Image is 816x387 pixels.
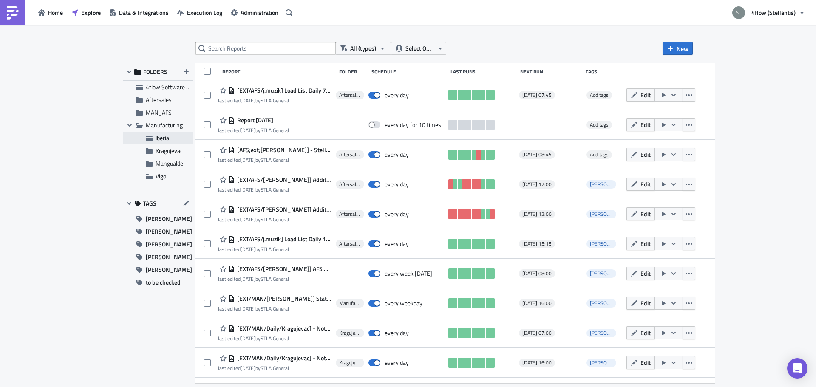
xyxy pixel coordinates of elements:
[640,358,651,367] span: Edit
[586,68,623,75] div: Tags
[385,121,441,129] div: every day for 10 times
[173,6,227,19] button: Execution Log
[391,42,446,55] button: Select Owner
[590,91,609,99] span: Add tags
[218,157,331,163] div: last edited by STLA General
[235,146,331,154] span: [AFS;ext;t.bilek] - Stellantis AFS Carrier Compliance Data DHL
[218,305,331,312] div: last edited by STLA General
[67,6,105,19] button: Explore
[146,108,172,117] span: MAN_AFS
[156,159,183,168] span: Mangualde
[218,127,289,133] div: last edited by STLA General
[156,172,166,181] span: Vigo
[241,364,255,372] time: 2025-07-05T07:15:39Z
[586,210,616,218] span: n.schnier
[235,354,331,362] span: [EXT/MAN/Daily/Kragujevac] - Not collected loads 16h
[235,87,331,94] span: [EXT/AFS/j.muzik] Load List Daily 7:15 - Operational GEFCO FR
[590,359,629,367] span: [PERSON_NAME]
[640,328,651,337] span: Edit
[241,156,255,164] time: 2025-09-03T14:14:00Z
[222,68,334,75] div: Report
[522,211,552,218] span: [DATE] 12:00
[640,209,651,218] span: Edit
[339,151,361,158] span: Aftersales
[385,240,409,248] div: every day
[81,8,101,17] span: Explore
[385,359,409,367] div: every day
[640,120,651,129] span: Edit
[123,276,193,289] button: to be checked
[586,91,612,99] span: Add tags
[227,6,283,19] button: Administration
[522,92,552,99] span: [DATE] 07:45
[123,238,193,251] button: [PERSON_NAME]
[640,269,651,278] span: Edit
[123,251,193,263] button: [PERSON_NAME]
[626,88,655,102] button: Edit
[586,269,616,278] span: n.schnier
[156,133,169,142] span: Iberia
[640,239,651,248] span: Edit
[350,44,376,53] span: All (types)
[522,270,552,277] span: [DATE] 08:00
[522,181,552,188] span: [DATE] 12:00
[450,68,516,75] div: Last Runs
[727,3,810,22] button: 4flow (Stellantis)
[626,326,655,339] button: Edit
[123,263,193,276] button: [PERSON_NAME]
[339,240,361,247] span: Aftersales
[339,359,361,366] span: Kragujevac
[241,334,255,342] time: 2025-07-05T07:15:13Z
[146,212,192,225] span: [PERSON_NAME]
[235,176,331,184] span: [EXT/AFS/n.schnier] Additional Return TOs Rivalta
[34,6,67,19] button: Home
[241,275,255,283] time: 2025-09-02T13:17:55Z
[146,238,192,251] span: [PERSON_NAME]
[405,44,434,53] span: Select Owner
[123,212,193,225] button: [PERSON_NAME]
[626,356,655,369] button: Edit
[235,325,331,332] span: [EXT/MAN/Daily/Kragujevac] - Not collected loads 07h
[590,180,629,188] span: [PERSON_NAME]
[48,8,63,17] span: Home
[590,150,609,158] span: Add tags
[146,225,192,238] span: [PERSON_NAME]
[640,90,651,99] span: Edit
[626,118,655,131] button: Edit
[146,251,192,263] span: [PERSON_NAME]
[590,240,629,248] span: [PERSON_NAME]
[626,148,655,161] button: Edit
[586,121,612,129] span: Add tags
[218,246,331,252] div: last edited by STLA General
[522,151,552,158] span: [DATE] 08:45
[385,91,409,99] div: every day
[241,305,255,313] time: 2025-08-21T07:34:05Z
[123,225,193,238] button: [PERSON_NAME]
[590,269,629,277] span: [PERSON_NAME]
[218,186,331,193] div: last edited by STLA General
[626,178,655,191] button: Edit
[241,186,255,194] time: 2025-09-09T09:53:02Z
[522,240,552,247] span: [DATE] 15:15
[385,299,422,307] div: every weekday
[626,267,655,280] button: Edit
[241,245,255,253] time: 2025-08-26T14:12:12Z
[187,8,222,17] span: Execution Log
[522,300,552,307] span: [DATE] 16:00
[119,8,169,17] span: Data & Integrations
[218,216,331,223] div: last edited by STLA General
[590,121,609,129] span: Add tags
[218,335,331,342] div: last edited by STLA General
[640,299,651,308] span: Edit
[241,96,255,105] time: 2025-09-01T13:32:53Z
[385,181,409,188] div: every day
[195,42,336,55] input: Search Reports
[6,6,20,20] img: PushMetrics
[235,295,331,302] span: [EXT/MAN/h.eipert] Status collected not set
[339,92,361,99] span: Aftersales
[731,6,746,20] img: Avatar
